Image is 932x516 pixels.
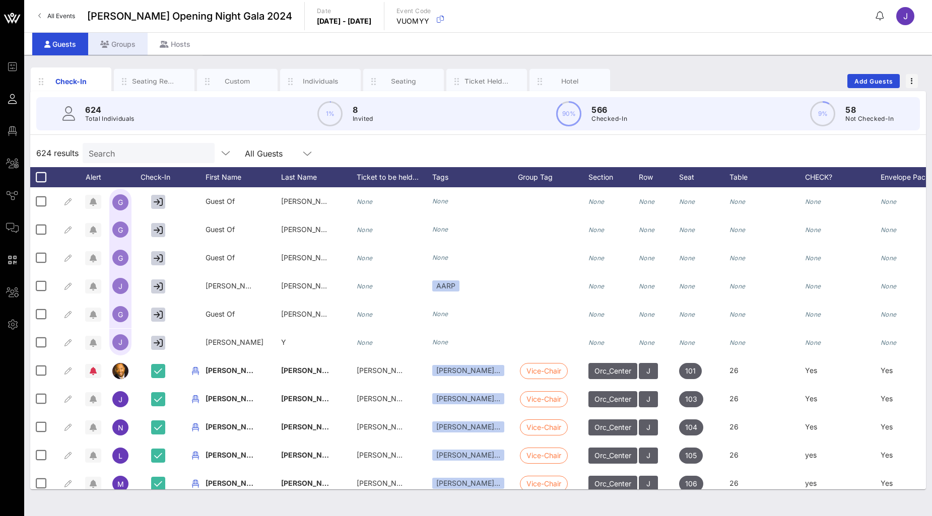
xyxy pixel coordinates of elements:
p: 566 [591,104,627,116]
div: J [896,7,914,25]
span: [PERSON_NAME] [206,451,265,459]
span: 26 [729,451,739,459]
span: G [118,198,123,206]
div: Table [729,167,805,187]
div: [PERSON_NAME]… [432,365,504,376]
div: Group Tag [518,167,588,187]
span: Orc_Center [594,476,631,492]
i: None [881,311,897,318]
span: M [117,480,124,488]
i: None [639,311,655,318]
i: None [805,226,821,234]
i: None [881,198,897,205]
i: None [357,311,373,318]
i: None [729,311,746,318]
i: None [357,226,373,234]
i: None [805,311,821,318]
span: Yes [881,479,893,487]
div: Check-In [49,76,94,87]
i: None [881,282,897,290]
i: None [679,282,695,290]
span: J [118,338,122,346]
div: CHECK? [805,167,881,187]
div: Seat [679,167,729,187]
span: Vice-Chair [526,420,561,435]
p: Checked-In [591,114,627,124]
p: VUOMYY [396,16,431,26]
span: [PERSON_NAME] [281,225,339,234]
span: Guest Of [206,310,235,318]
span: yes [805,451,817,459]
i: None [357,282,373,290]
span: [PERSON_NAME] [281,394,341,403]
span: J [646,448,650,464]
div: Check-In [135,167,185,187]
span: J [646,363,650,379]
span: [PERSON_NAME] [357,451,415,459]
span: [PERSON_NAME] [281,422,341,431]
i: None [679,339,695,346]
div: Hosts [148,33,203,55]
i: None [729,339,746,346]
span: [PERSON_NAME] [206,422,265,431]
i: None [357,339,373,346]
div: Individuals [298,77,343,86]
span: 106 [685,476,697,492]
div: All Guests [239,143,319,163]
i: None [639,226,655,234]
i: None [588,339,605,346]
i: None [588,226,605,234]
span: 26 [729,394,739,403]
div: [PERSON_NAME]… [432,421,504,432]
i: None [432,338,448,346]
span: Y [281,338,286,346]
i: None [588,282,605,290]
span: Add Guests [854,78,894,85]
span: G [118,226,123,234]
span: Vice-Chair [526,363,561,379]
span: yes [805,479,817,487]
div: Hotel [548,77,592,86]
span: [PERSON_NAME] [281,253,339,262]
div: Last Name [281,167,357,187]
span: 104 [685,419,697,435]
div: Ticket Held Under [464,77,509,86]
i: None [432,310,448,318]
span: J [646,419,650,435]
span: Vice-Chair [526,448,561,463]
i: None [679,311,695,318]
i: None [357,254,373,262]
div: Guests [32,33,88,55]
span: Yes [805,366,817,375]
span: Orc_Center [594,363,631,379]
div: Section [588,167,639,187]
span: J [118,282,122,290]
div: Ticket to be held… [357,167,432,187]
i: None [432,226,448,233]
span: 105 [685,448,697,464]
span: 26 [729,422,739,431]
i: None [805,254,821,262]
div: Groups [88,33,148,55]
span: Orc_Center [594,448,631,464]
i: None [729,226,746,234]
div: Row [639,167,679,187]
div: All Guests [245,149,283,158]
span: [PERSON_NAME] [357,394,415,403]
span: J [646,476,650,492]
div: AARP [432,280,459,291]
div: Seating Requests [132,77,177,86]
span: L [118,452,122,460]
div: Alert [81,167,106,187]
span: 101 [685,363,696,379]
p: Total Individuals [85,114,135,124]
p: Invited [353,114,373,124]
span: [PERSON_NAME] [281,451,341,459]
i: None [729,198,746,205]
span: Yes [881,422,893,431]
span: J [118,395,122,404]
p: 58 [845,104,894,116]
span: [PERSON_NAME] [281,310,339,318]
div: Tags [432,167,518,187]
p: Date [317,6,372,16]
